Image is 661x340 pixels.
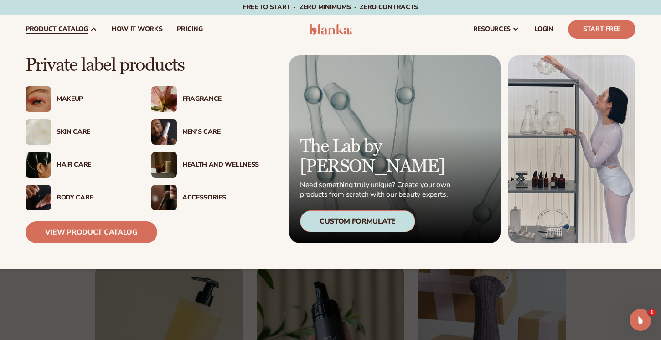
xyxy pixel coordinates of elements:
a: How It Works [104,15,170,44]
img: Female with makeup brush. [151,185,177,210]
a: Cream moisturizer swatch. Skin Care [26,119,133,145]
div: Hair Care [57,161,133,169]
a: Microscopic product formula. The Lab by [PERSON_NAME] Need something truly unique? Create your ow... [289,55,501,243]
img: Candles and incense on table. [151,152,177,178]
div: Health And Wellness [182,161,259,169]
a: Male hand applying moisturizer. Body Care [26,185,133,210]
img: Male hand applying moisturizer. [26,185,51,210]
p: Private label products [26,55,259,75]
div: Accessories [182,194,259,202]
div: Body Care [57,194,133,202]
p: The Lab by [PERSON_NAME] [300,136,453,177]
p: Need something truly unique? Create your own products from scratch with our beauty experts. [300,180,453,199]
div: Custom Formulate [300,210,415,232]
span: How It Works [112,26,163,33]
a: resources [466,15,527,44]
a: Female with makeup brush. Accessories [151,185,259,210]
img: Pink blooming flower. [151,86,177,112]
img: Female in lab with equipment. [508,55,635,243]
span: resources [473,26,511,33]
a: Female hair pulled back with clips. Hair Care [26,152,133,178]
a: product catalog [18,15,104,44]
div: Makeup [57,95,133,103]
iframe: Intercom live chat [630,309,651,331]
a: LOGIN [527,15,561,44]
div: Fragrance [182,95,259,103]
a: pricing [170,15,210,44]
div: Skin Care [57,128,133,136]
a: Start Free [568,20,635,39]
img: Male holding moisturizer bottle. [151,119,177,145]
span: Free to start · ZERO minimums · ZERO contracts [243,3,418,11]
span: product catalog [26,26,88,33]
span: 1 [648,309,656,316]
a: Female with glitter eye makeup. Makeup [26,86,133,112]
img: Cream moisturizer swatch. [26,119,51,145]
img: logo [309,24,352,35]
span: pricing [177,26,202,33]
img: Female with glitter eye makeup. [26,86,51,112]
a: View Product Catalog [26,221,157,243]
a: Male holding moisturizer bottle. Men’s Care [151,119,259,145]
a: Candles and incense on table. Health And Wellness [151,152,259,178]
span: LOGIN [534,26,553,33]
a: Pink blooming flower. Fragrance [151,86,259,112]
div: Men’s Care [182,128,259,136]
img: Female hair pulled back with clips. [26,152,51,178]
